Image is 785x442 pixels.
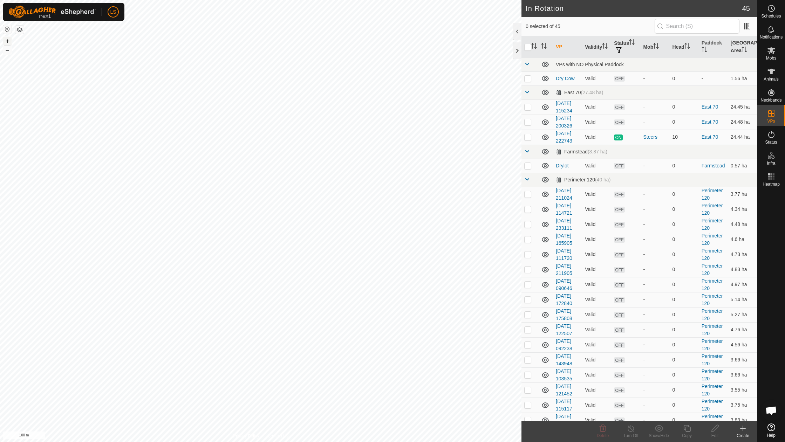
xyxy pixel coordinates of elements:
[728,130,757,145] td: 24.44 ha
[556,338,572,351] a: [DATE] 092238
[582,71,611,85] td: Valid
[767,433,776,437] span: Help
[643,133,667,141] div: Steers
[556,218,572,231] a: [DATE] 233111
[670,262,699,277] td: 0
[702,414,723,427] a: Perimeter 120
[614,417,624,423] span: OFF
[766,56,776,60] span: Mobs
[645,433,673,439] div: Show/Hide
[556,149,607,155] div: Farmstead
[643,236,667,243] div: -
[761,14,781,18] span: Schedules
[614,387,624,393] span: OFF
[614,76,624,82] span: OFF
[728,307,757,322] td: 5.27 ha
[761,400,782,421] div: Open chat
[614,163,624,169] span: OFF
[670,187,699,202] td: 0
[582,413,611,428] td: Valid
[556,233,572,246] a: [DATE] 165905
[767,161,775,165] span: Infra
[556,62,754,67] div: VPs with NO Physical Paddock
[614,342,624,348] span: OFF
[670,382,699,398] td: 0
[643,296,667,303] div: -
[670,352,699,367] td: 0
[541,44,547,50] p-sorticon: Activate to sort
[702,104,718,110] a: East 70
[582,322,611,337] td: Valid
[643,311,667,318] div: -
[629,40,635,46] p-sorticon: Activate to sort
[702,188,723,201] a: Perimeter 120
[582,36,611,58] th: Validity
[556,384,572,396] a: [DATE] 121452
[611,36,640,58] th: Status
[556,203,572,216] a: [DATE] 114721
[643,371,667,379] div: -
[582,262,611,277] td: Valid
[702,368,723,381] a: Perimeter 120
[110,8,116,16] span: LS
[643,191,667,198] div: -
[643,401,667,409] div: -
[582,247,611,262] td: Valid
[582,115,611,130] td: Valid
[526,23,655,30] span: 0 selected of 45
[728,277,757,292] td: 4.97 ha
[728,217,757,232] td: 4.48 ha
[702,293,723,306] a: Perimeter 120
[614,327,624,333] span: OFF
[614,297,624,303] span: OFF
[556,188,572,201] a: [DATE] 211024
[728,202,757,217] td: 4.34 ha
[617,433,645,439] div: Turn Off
[233,433,259,439] a: Privacy Policy
[670,130,699,145] td: 10
[614,252,624,258] span: OFF
[670,413,699,428] td: 0
[643,221,667,228] div: -
[556,278,572,291] a: [DATE] 090646
[702,218,723,231] a: Perimeter 120
[531,44,537,50] p-sorticon: Activate to sort
[728,413,757,428] td: 3.83 ha
[699,36,728,58] th: Paddock
[581,90,603,95] span: (27.48 ha)
[728,292,757,307] td: 5.14 ha
[614,119,624,125] span: OFF
[728,337,757,352] td: 4.56 ha
[702,248,723,261] a: Perimeter 120
[556,101,572,113] a: [DATE] 115234
[728,99,757,115] td: 24.45 ha
[701,433,729,439] div: Edit
[582,202,611,217] td: Valid
[729,433,757,439] div: Create
[742,48,747,53] p-sorticon: Activate to sort
[767,119,775,123] span: VPs
[614,282,624,288] span: OFF
[614,402,624,408] span: OFF
[556,90,603,96] div: East 70
[702,384,723,396] a: Perimeter 120
[556,414,572,427] a: [DATE] 184512
[702,163,725,168] a: Farmstead
[582,292,611,307] td: Valid
[597,433,609,438] span: Delete
[556,76,575,81] a: Dry Cow
[643,386,667,394] div: -
[602,44,608,50] p-sorticon: Activate to sort
[614,357,624,363] span: OFF
[728,232,757,247] td: 4.6 ha
[643,103,667,111] div: -
[702,233,723,246] a: Perimeter 120
[670,159,699,173] td: 0
[614,267,624,273] span: OFF
[582,307,611,322] td: Valid
[582,398,611,413] td: Valid
[670,36,699,58] th: Head
[614,192,624,198] span: OFF
[673,433,701,439] div: Copy
[3,46,12,54] button: –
